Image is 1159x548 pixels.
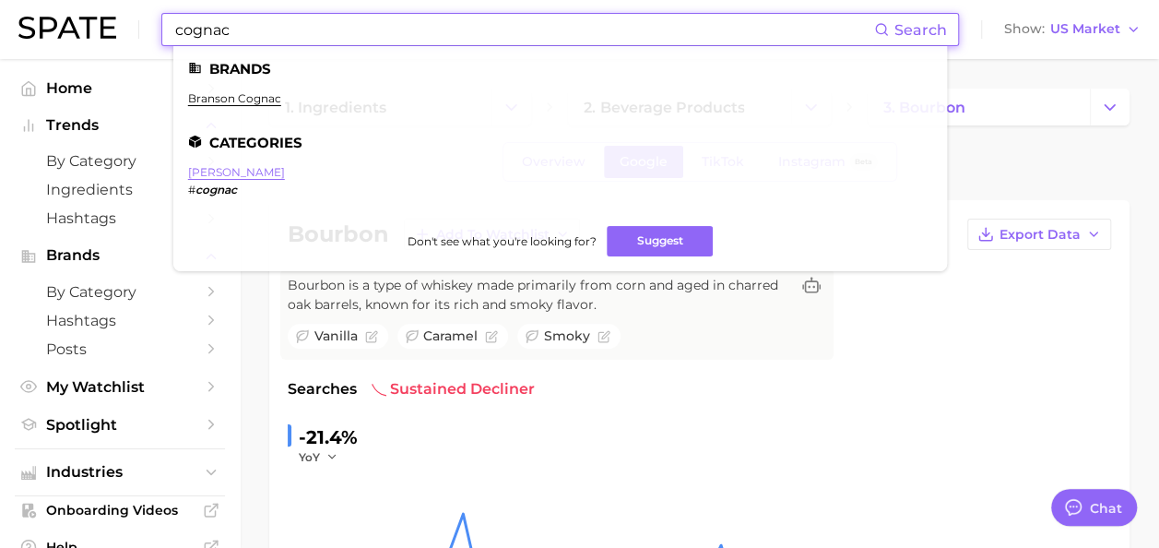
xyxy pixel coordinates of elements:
span: My Watchlist [46,378,194,396]
li: Categories [188,135,932,150]
span: by Category [46,283,194,301]
div: -21.4% [299,423,358,452]
li: Brands [188,61,932,77]
span: Export Data [999,227,1081,243]
button: Flag as miscategorized or irrelevant [597,330,610,343]
button: Suggest [607,226,713,256]
a: My Watchlist [15,373,225,401]
span: Brands [46,247,194,264]
span: Spotlight [46,416,194,434]
span: Ingredients [46,181,194,198]
span: Onboarding Videos [46,502,194,518]
a: Hashtags [15,204,225,232]
a: by Category [15,147,225,175]
span: Bourbon is a type of whiskey made primarily from corn and aged in charred oak barrels, known for ... [288,276,789,315]
img: sustained decliner [372,382,386,397]
button: Brands [15,242,225,269]
button: Export Data [967,219,1111,250]
span: Hashtags [46,209,194,227]
a: branson cognac [188,91,281,105]
a: Onboarding Videos [15,496,225,524]
span: US Market [1050,24,1120,34]
button: Industries [15,459,225,486]
span: by Category [46,152,194,170]
span: Industries [46,464,194,481]
span: Trends [46,117,194,134]
span: # [188,183,195,197]
span: Show [1004,24,1045,34]
img: SPATE [18,17,116,39]
span: Searches [288,378,357,400]
a: Home [15,74,225,102]
span: Home [46,79,194,97]
span: Search [894,21,947,39]
span: Hashtags [46,312,194,329]
a: 3. bourbon [868,89,1090,125]
span: smoky [544,327,590,346]
a: Hashtags [15,306,225,335]
span: YoY [299,449,320,465]
span: Posts [46,340,194,358]
a: by Category [15,278,225,306]
input: Search here for a brand, industry, or ingredient [173,14,874,45]
button: Change Category [1090,89,1129,125]
button: Flag as miscategorized or irrelevant [365,330,378,343]
a: Posts [15,335,225,363]
em: cognac [195,183,237,197]
button: YoY [299,449,338,465]
span: Don't see what you're looking for? [407,234,596,248]
span: sustained decliner [372,378,535,400]
span: caramel [423,327,478,346]
span: vanilla [314,327,358,346]
a: [PERSON_NAME] [188,165,285,179]
a: Ingredients [15,175,225,204]
button: Trends [15,112,225,139]
button: ShowUS Market [999,18,1145,42]
button: Flag as miscategorized or irrelevant [485,330,498,343]
a: Spotlight [15,411,225,439]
